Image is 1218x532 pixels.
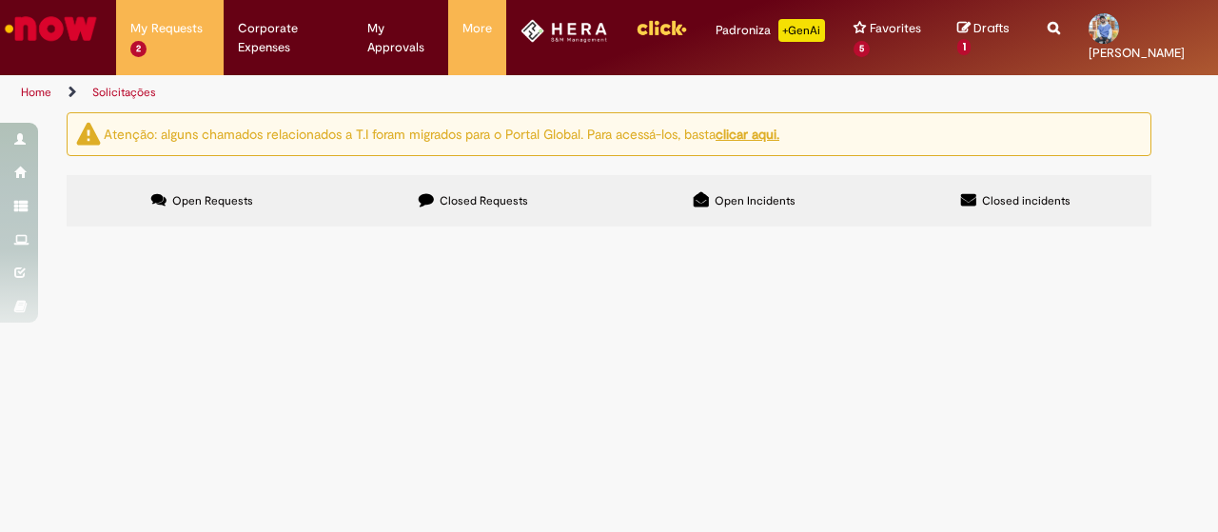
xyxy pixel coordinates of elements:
[957,39,972,56] span: 1
[1089,45,1185,61] span: [PERSON_NAME]
[367,19,434,57] span: My Approvals
[172,193,253,208] span: Open Requests
[982,193,1071,208] span: Closed incidents
[957,20,1019,55] a: Drafts
[778,19,825,42] p: +GenAi
[238,19,339,57] span: Corporate Expenses
[21,85,51,100] a: Home
[521,19,607,43] img: HeraLogo.png
[104,126,779,143] ng-bind-html: Atenção: alguns chamados relacionados a T.I foram migrados para o Portal Global. Para acessá-los,...
[716,19,825,42] div: Padroniza
[715,193,796,208] span: Open Incidents
[92,85,156,100] a: Solicitações
[636,13,687,42] img: click_logo_yellow_360x200.png
[440,193,528,208] span: Closed Requests
[130,19,203,38] span: My Requests
[854,41,870,57] span: 5
[462,19,492,38] span: More
[130,41,147,57] span: 2
[973,19,1010,37] span: Drafts
[716,126,779,143] a: clicar aqui.
[870,19,921,38] span: Favorites
[2,10,100,48] img: ServiceNow
[14,75,797,110] ul: Page breadcrumbs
